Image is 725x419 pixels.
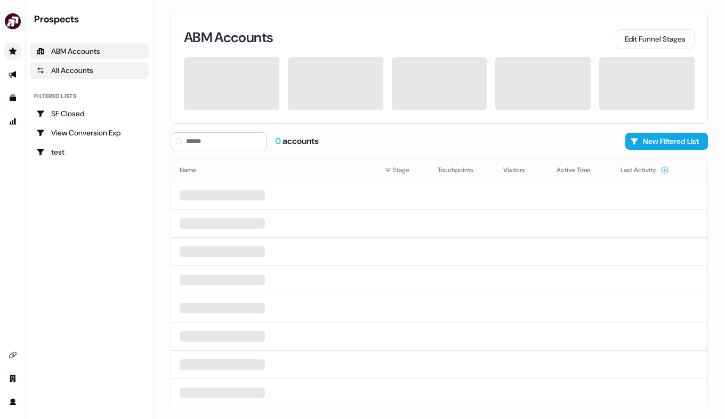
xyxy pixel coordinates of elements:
a: Go to templates [4,90,21,107]
div: All Accounts [36,65,142,76]
a: Go to prospects [4,43,21,60]
a: Go to SF Closed [30,105,149,122]
div: View Conversion Exp [36,127,142,138]
h3: ABM Accounts [184,30,273,44]
div: accounts [275,135,319,147]
a: Go to attribution [4,113,21,130]
button: New Filtered List [625,133,708,150]
a: Go to profile [4,393,21,410]
a: ABM Accounts [30,43,149,60]
a: Go to test [30,143,149,160]
button: Last Activity [621,160,669,180]
button: Active Time [557,160,603,180]
div: Filtered lists [34,92,76,101]
a: Go to team [4,370,21,387]
div: test [36,147,142,157]
a: Go to outbound experience [4,66,21,83]
button: Edit Funnel Stages [616,29,695,49]
a: All accounts [30,62,149,79]
div: ABM Accounts [36,46,142,57]
div: SF Closed [36,108,142,119]
button: Visitors [503,160,538,180]
button: Touchpoints [438,160,486,180]
span: 0 [275,135,283,147]
div: Prospects [34,13,149,26]
a: Go to View Conversion Exp [30,124,149,141]
div: Stage [384,165,421,175]
th: Name [171,159,376,181]
a: Go to integrations [4,347,21,364]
